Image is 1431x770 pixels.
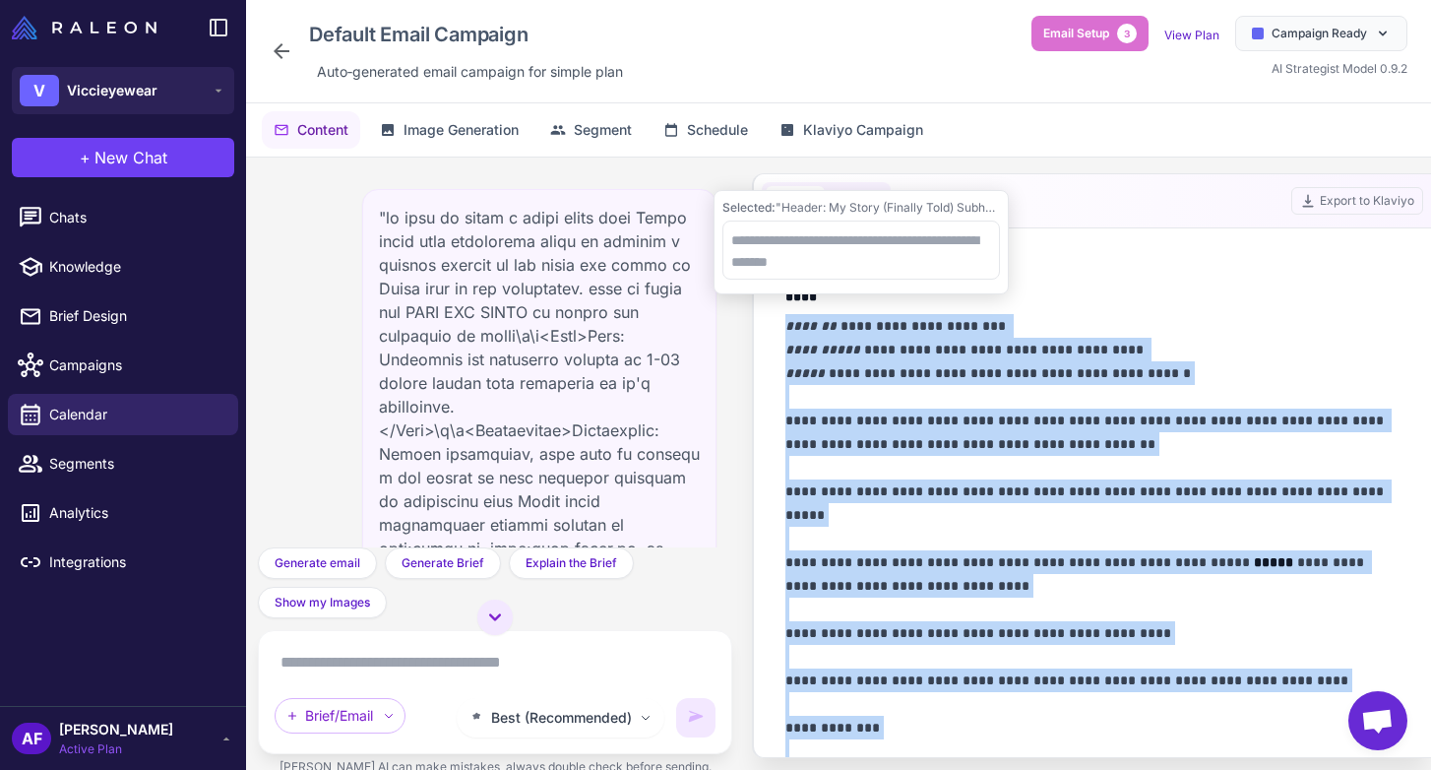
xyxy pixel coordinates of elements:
[574,119,632,141] span: Segment
[1348,691,1407,750] div: Open chat
[49,453,222,475] span: Segments
[297,119,348,141] span: Content
[652,111,760,149] button: Schedule
[49,502,222,524] span: Analytics
[12,67,234,114] button: VViccieyewear
[94,146,167,169] span: New Chat
[368,111,530,149] button: Image Generation
[258,547,377,579] button: Generate email
[12,723,51,754] div: AF
[8,443,238,484] a: Segments
[59,719,173,740] span: [PERSON_NAME]
[12,138,234,177] button: +New Chat
[538,111,644,149] button: Segment
[1043,25,1109,42] span: Email Setup
[258,587,387,618] button: Show my Images
[67,80,157,101] span: Viccieyewear
[8,492,238,534] a: Analytics
[59,740,173,758] span: Active Plan
[491,707,632,729] span: Best (Recommended)
[509,547,634,579] button: Explain the Brief
[20,75,59,106] div: V
[49,404,222,425] span: Calendar
[1272,25,1367,42] span: Campaign Ready
[526,554,617,572] span: Explain the Brief
[825,186,887,216] button: Email
[722,199,1000,217] div: "Header: My Story (Finally Told) Subheader: The real reason I started [PERSON_NAME] Eyewear Text:...
[457,698,664,738] button: Best (Recommended)
[8,246,238,288] a: Knowledge
[317,61,623,83] span: Auto‑generated email campaign for simple plan
[803,119,923,141] span: Klaviyo Campaign
[49,207,222,228] span: Chats
[8,345,238,386] a: Campaigns
[49,305,222,327] span: Brief Design
[80,146,91,169] span: +
[385,547,501,579] button: Generate Brief
[12,16,156,39] img: Raleon Logo
[768,111,935,149] button: Klaviyo Campaign
[262,111,360,149] button: Content
[1117,24,1137,43] span: 3
[1164,28,1219,42] a: View Plan
[722,200,776,215] span: Selected:
[1291,187,1423,215] button: Export to Klaviyo
[275,698,405,734] div: Brief/Email
[275,594,370,611] span: Show my Images
[12,16,164,39] a: Raleon Logo
[49,354,222,376] span: Campaigns
[275,554,360,572] span: Generate email
[687,119,748,141] span: Schedule
[309,57,631,87] div: Click to edit description
[301,16,631,53] div: Click to edit campaign name
[1031,16,1149,51] button: Email Setup3
[8,295,238,337] a: Brief Design
[49,256,222,278] span: Knowledge
[8,197,238,238] a: Chats
[402,554,484,572] span: Generate Brief
[404,119,519,141] span: Image Generation
[1272,61,1407,76] span: AI Strategist Model 0.9.2
[766,186,825,216] button: Brief
[49,551,222,573] span: Integrations
[8,542,238,583] a: Integrations
[8,394,238,435] a: Calendar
